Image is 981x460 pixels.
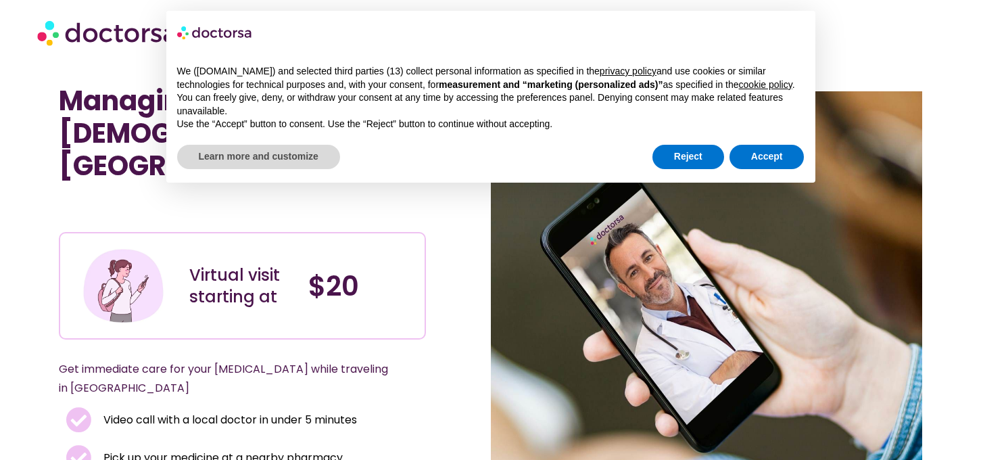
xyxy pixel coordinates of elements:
button: Accept [729,145,805,169]
a: privacy policy [600,66,656,76]
p: We ([DOMAIN_NAME]) and selected third parties (13) collect personal information as specified in t... [177,65,805,91]
strong: measurement and “marketing (personalized ads)” [439,79,663,90]
h4: $20 [308,270,414,302]
button: Reject [652,145,724,169]
a: cookie policy [739,79,792,90]
button: Learn more and customize [177,145,340,169]
p: Use the “Accept” button to consent. Use the “Reject” button to continue without accepting. [177,118,805,131]
h1: Managing [DEMOGRAPHIC_DATA] in [GEOGRAPHIC_DATA] [59,85,426,182]
p: You can freely give, deny, or withdraw your consent at any time by accessing the preferences pane... [177,91,805,118]
p: Get immediate care for your [MEDICAL_DATA] while traveling in [GEOGRAPHIC_DATA] [59,360,393,398]
iframe: Customer reviews powered by Trustpilot [66,202,268,218]
div: Virtual visit starting at [189,264,295,308]
img: logo [177,22,253,43]
img: Illustration depicting a young woman in a casual outfit, engaged with her smartphone. She has a p... [81,244,166,328]
span: Video call with a local doctor in under 5 minutes [100,411,357,430]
